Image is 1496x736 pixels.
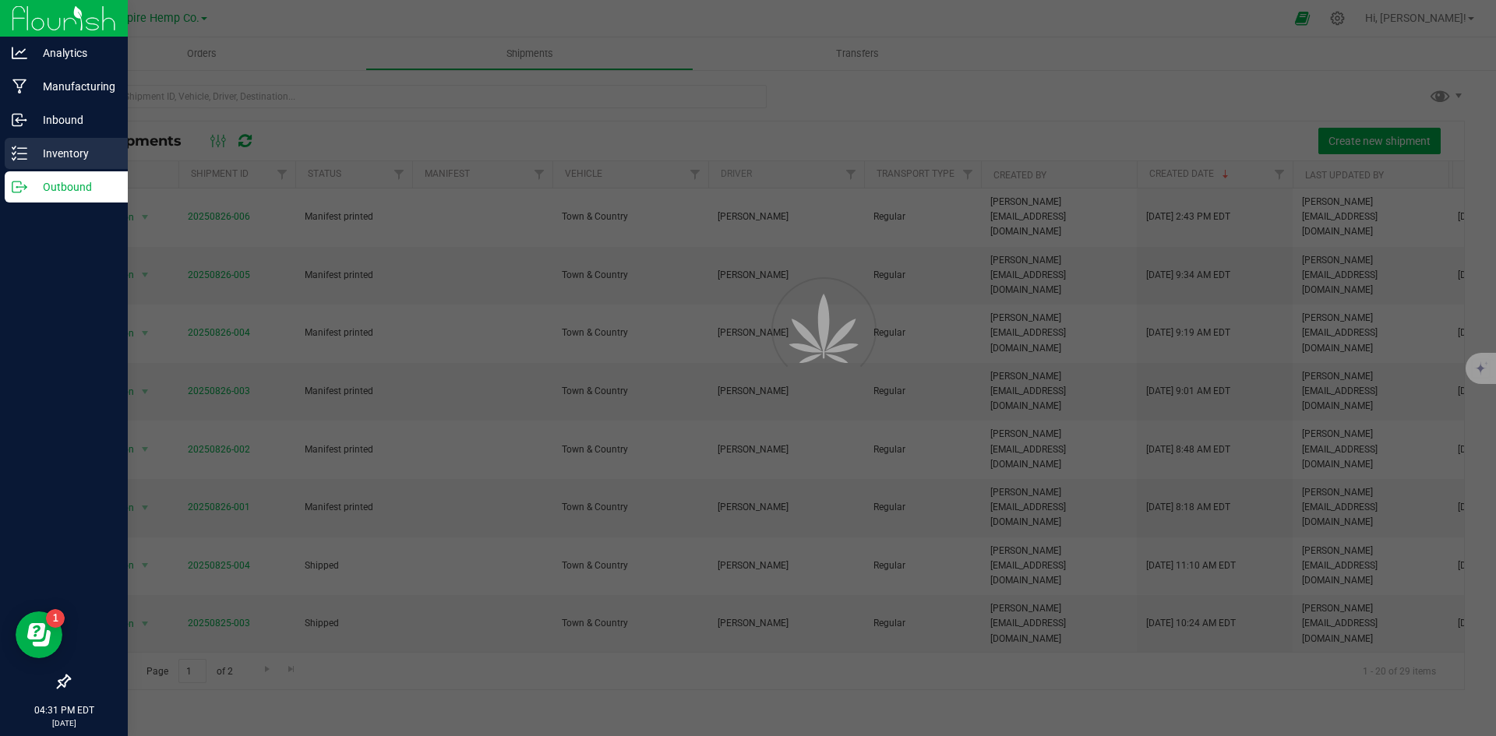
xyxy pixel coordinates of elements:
[7,703,121,717] p: 04:31 PM EDT
[27,44,121,62] p: Analytics
[12,45,27,61] inline-svg: Analytics
[27,77,121,96] p: Manufacturing
[12,146,27,161] inline-svg: Inventory
[16,611,62,658] iframe: Resource center
[12,79,27,94] inline-svg: Manufacturing
[46,609,65,628] iframe: Resource center unread badge
[27,111,121,129] p: Inbound
[12,179,27,195] inline-svg: Outbound
[7,717,121,729] p: [DATE]
[12,112,27,128] inline-svg: Inbound
[27,144,121,163] p: Inventory
[27,178,121,196] p: Outbound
